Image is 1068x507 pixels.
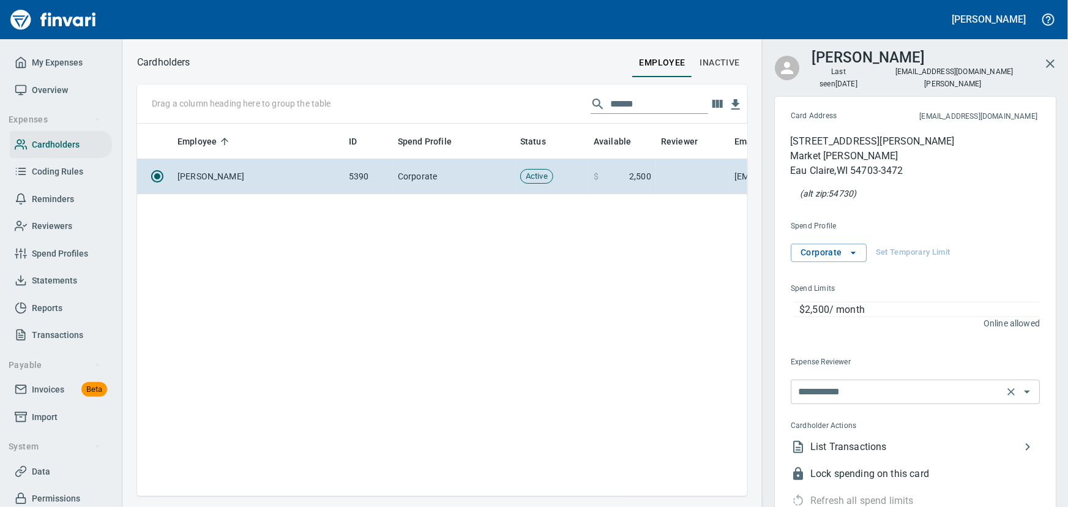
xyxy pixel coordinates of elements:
[791,420,947,432] span: Cardholder Actions
[791,110,878,122] span: Card Address
[81,383,107,397] span: Beta
[734,134,757,149] span: Email
[810,467,1040,481] span: Lock spending on this card
[32,164,83,179] span: Coding Rules
[726,96,745,114] button: Download table
[876,246,950,260] span: Set Temporary Limit
[344,159,393,194] td: 5390
[10,158,112,186] a: Coding Rules
[177,134,217,149] span: Employee
[398,134,452,149] span: Spend Profile
[594,134,631,149] span: Available
[835,80,857,88] time: [DATE]
[32,464,50,479] span: Data
[520,134,546,149] span: Status
[1018,383,1036,400] button: Open
[32,328,83,343] span: Transactions
[4,435,106,458] button: System
[594,134,647,149] span: Available
[32,219,72,234] span: Reviewers
[800,187,856,200] p: At the pump (or any AVS check), this zip will also be accepted
[32,55,83,70] span: My Expenses
[730,159,901,194] td: [EMAIL_ADDRESS][DOMAIN_NAME][PERSON_NAME]
[10,458,112,486] a: Data
[952,13,1026,26] h5: [PERSON_NAME]
[9,112,101,127] span: Expenses
[10,295,112,322] a: Reports
[10,321,112,349] a: Transactions
[799,302,1039,317] p: $2,500 / month
[398,134,468,149] span: Spend Profile
[661,134,698,149] span: Reviewer
[629,170,651,182] span: 2,500
[1036,49,1065,78] button: Close cardholder
[949,10,1029,29] button: [PERSON_NAME]
[894,66,1014,89] span: [EMAIL_ADDRESS][DOMAIN_NAME][PERSON_NAME]
[791,220,937,233] span: Spend Profile
[4,354,106,377] button: Payable
[32,137,80,152] span: Cardholders
[810,440,1020,454] span: List Transactions
[9,358,101,373] span: Payable
[790,134,954,149] p: [STREET_ADDRESS][PERSON_NAME]
[137,55,190,70] p: Cardholders
[878,111,1037,123] span: This is the email address for cardholder receipts
[32,410,58,425] span: Import
[781,317,1040,329] p: Online allowed
[790,163,954,178] p: Eau Claire , WI 54703-3472
[700,55,740,70] span: Inactive
[137,55,190,70] nav: breadcrumb
[10,186,112,213] a: Reminders
[812,46,925,66] h3: [PERSON_NAME]
[10,240,112,268] a: Spend Profiles
[10,49,112,77] a: My Expenses
[32,301,62,316] span: Reports
[812,66,865,91] span: Last seen
[349,134,357,149] span: ID
[10,404,112,431] a: Import
[1003,383,1020,400] button: Clear
[873,244,954,262] button: Set Temporary Limit
[173,159,344,194] td: [PERSON_NAME]
[32,382,64,397] span: Invoices
[10,131,112,159] a: Cardholders
[10,267,112,295] a: Statements
[349,134,373,149] span: ID
[661,134,714,149] span: Reviewer
[521,171,553,182] span: Active
[520,134,562,149] span: Status
[9,439,101,454] span: System
[152,97,331,110] p: Drag a column heading here to group the table
[32,273,77,288] span: Statements
[7,5,99,34] img: Finvari
[801,245,857,260] span: Corporate
[32,246,88,261] span: Spend Profiles
[32,491,80,506] span: Permissions
[177,134,233,149] span: Employee
[10,376,112,404] a: InvoicesBeta
[393,159,515,194] td: Corporate
[32,192,74,207] span: Reminders
[734,134,773,149] span: Email
[32,83,68,98] span: Overview
[10,77,112,104] a: Overview
[790,149,954,163] p: Market [PERSON_NAME]
[640,55,685,70] span: employee
[791,356,944,369] span: Expense Reviewer
[708,95,726,113] button: Choose columns to display
[791,283,936,295] span: Spend Limits
[594,170,599,182] span: $
[10,212,112,240] a: Reviewers
[4,108,106,131] button: Expenses
[791,244,867,262] button: Corporate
